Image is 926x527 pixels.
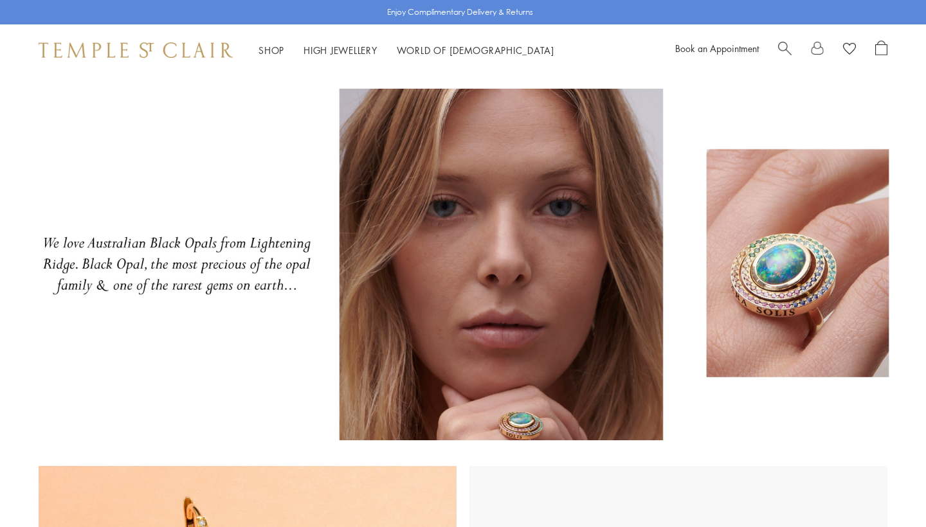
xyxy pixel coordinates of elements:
[675,42,759,55] a: Book an Appointment
[397,44,554,57] a: World of [DEMOGRAPHIC_DATA]World of [DEMOGRAPHIC_DATA]
[304,44,377,57] a: High JewelleryHigh Jewellery
[862,467,913,514] iframe: Gorgias live chat messenger
[39,42,233,58] img: Temple St. Clair
[843,40,856,60] a: View Wishlist
[387,6,533,19] p: Enjoy Complimentary Delivery & Returns
[259,42,554,58] nav: Main navigation
[259,44,284,57] a: ShopShop
[875,40,887,60] a: Open Shopping Bag
[778,40,792,60] a: Search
